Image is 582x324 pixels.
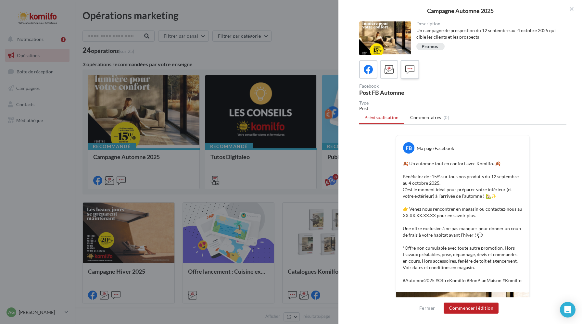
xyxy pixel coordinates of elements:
[359,84,460,88] div: Facebook
[417,145,454,152] div: Ma page Facebook
[410,114,441,121] span: Commentaires
[444,303,499,314] button: Commencer l'édition
[403,160,523,284] p: 🍂 Un automne tout en confort avec Komilfo. 🍂 Bénéficiez de -15% sur tous nos produits du 12 septe...
[417,304,437,312] button: Fermer
[444,115,449,120] span: (0)
[416,21,562,26] div: Description
[359,101,566,105] div: Type
[359,90,460,95] div: Post FB Automne
[359,105,566,112] div: Post
[560,302,576,318] div: Open Intercom Messenger
[416,27,562,40] div: Un campagne de prospection du 12 septembre au 4 octobre 2025 qui cible les clients et les prospects
[349,8,572,14] div: Campagne Automne 2025
[422,44,438,49] div: Promos
[403,142,414,154] div: FB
